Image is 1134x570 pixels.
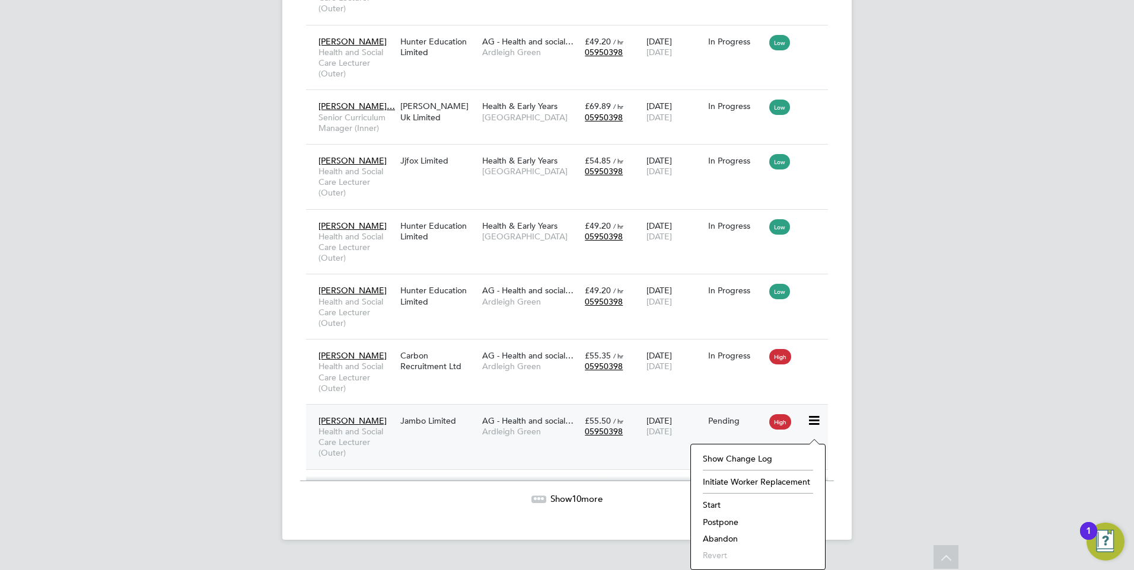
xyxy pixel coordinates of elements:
span: £55.50 [585,415,611,426]
span: £49.20 [585,285,611,296]
div: [DATE] [644,95,705,128]
span: £55.35 [585,350,611,361]
span: [DATE] [646,166,672,177]
span: Senior Curriculum Manager (Inner) [318,112,394,133]
span: [GEOGRAPHIC_DATA] [482,166,579,177]
a: [PERSON_NAME]Health and Social Care Lecturer (Outer)Hunter Education LimitedHealth & Early Years[... [316,214,828,224]
li: Initiate Worker Replacement [697,473,819,490]
span: / hr [613,417,623,425]
span: [DATE] [646,426,672,437]
span: £49.20 [585,36,611,47]
div: Hunter Education Limited [397,214,479,248]
span: Health & Early Years [482,155,558,166]
span: [PERSON_NAME] [318,415,387,426]
span: Low [769,100,790,115]
button: Open Resource Center, 1 new notification [1087,523,1125,561]
a: [PERSON_NAME]Health and Social Care Lecturer (Outer)Hunter Education LimitedAG - Health and socia... [316,30,828,40]
span: Health and Social Care Lecturer (Outer) [318,426,394,459]
span: 05950398 [585,426,623,437]
span: Health and Social Care Lecturer (Outer) [318,166,394,198]
div: [DATE] [644,409,705,443]
li: Show change log [697,450,819,467]
span: 05950398 [585,112,623,123]
div: [DATE] [644,149,705,182]
span: [DATE] [646,296,672,307]
span: 05950398 [585,47,623,57]
div: Hunter Education Limited [397,30,479,63]
a: [PERSON_NAME]…Senior Curriculum Manager (Inner)[PERSON_NAME] Uk LimitedHealth & Early Years[GEOGR... [316,94,828,104]
span: Health & Early Years [482,220,558,231]
div: In Progress [708,36,764,47]
span: Health and Social Care Lecturer (Outer) [318,231,394,264]
span: [PERSON_NAME] [318,36,387,47]
div: [DATE] [644,30,705,63]
span: Low [769,284,790,299]
a: [PERSON_NAME]Health and Social Care Lecturer (Outer)Jjfox LimitedHealth & Early Years[GEOGRAPHIC_... [316,149,828,159]
span: AG - Health and social… [482,36,574,47]
li: Start [697,497,819,513]
span: Show more [550,493,603,504]
span: £49.20 [585,220,611,231]
span: 05950398 [585,231,623,242]
div: In Progress [708,350,764,361]
div: [DATE] [644,344,705,377]
li: Abandon [697,530,819,547]
a: [PERSON_NAME]Health and Social Care Lecturer (Outer)Hunter Education LimitedAG - Health and socia... [316,278,828,289]
span: Ardleigh Green [482,426,579,437]
span: 05950398 [585,296,623,307]
div: In Progress [708,285,764,296]
span: Ardleigh Green [482,361,579,372]
span: Ardleigh Green [482,296,579,307]
span: [PERSON_NAME] [318,350,387,361]
span: [DATE] [646,231,672,242]
span: / hr [613,222,623,230]
span: / hr [613,156,623,165]
span: High [769,349,791,364]
span: [PERSON_NAME] [318,285,387,296]
span: AG - Health and social… [482,415,574,426]
div: Carbon Recruitment Ltd [397,344,479,377]
div: 1 [1086,531,1091,546]
span: Health and Social Care Lecturer (Outer) [318,47,394,79]
li: Revert [697,547,819,563]
li: Postpone [697,514,819,530]
span: / hr [613,102,623,111]
span: [DATE] [646,47,672,57]
span: / hr [613,286,623,295]
span: High [769,414,791,430]
span: AG - Health and social… [482,285,574,296]
span: [GEOGRAPHIC_DATA] [482,231,579,242]
div: Hunter Education Limited [397,279,479,312]
div: In Progress [708,220,764,231]
span: Low [769,154,790,169]
span: / hr [613,37,623,46]
span: £54.85 [585,155,611,166]
span: [DATE] [646,112,672,123]
span: 10 [572,493,581,504]
span: Ardleigh Green [482,47,579,57]
span: [PERSON_NAME] [318,220,387,231]
div: Jjfox Limited [397,149,479,172]
span: £69.89 [585,101,611,111]
div: In Progress [708,155,764,166]
a: [PERSON_NAME]Health and Social Care Lecturer (Outer)Carbon Recruitment LtdAG - Health and social…... [316,344,828,354]
span: [GEOGRAPHIC_DATA] [482,112,579,123]
span: [DATE] [646,361,672,372]
span: 05950398 [585,361,623,372]
a: [PERSON_NAME]Health and Social Care Lecturer (Outer)Jambo LimitedAG - Health and social…Ardleigh ... [316,409,828,419]
span: [PERSON_NAME]… [318,101,395,111]
span: [PERSON_NAME] [318,155,387,166]
div: Jambo Limited [397,409,479,432]
div: Pending [708,415,764,426]
span: Health & Early Years [482,101,558,111]
span: Health and Social Care Lecturer (Outer) [318,296,394,329]
span: Low [769,35,790,50]
span: / hr [613,351,623,360]
span: Health and Social Care Lecturer (Outer) [318,361,394,393]
div: [PERSON_NAME] Uk Limited [397,95,479,128]
div: In Progress [708,101,764,111]
div: [DATE] [644,279,705,312]
span: Low [769,219,790,235]
span: AG - Health and social… [482,350,574,361]
span: 05950398 [585,166,623,177]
